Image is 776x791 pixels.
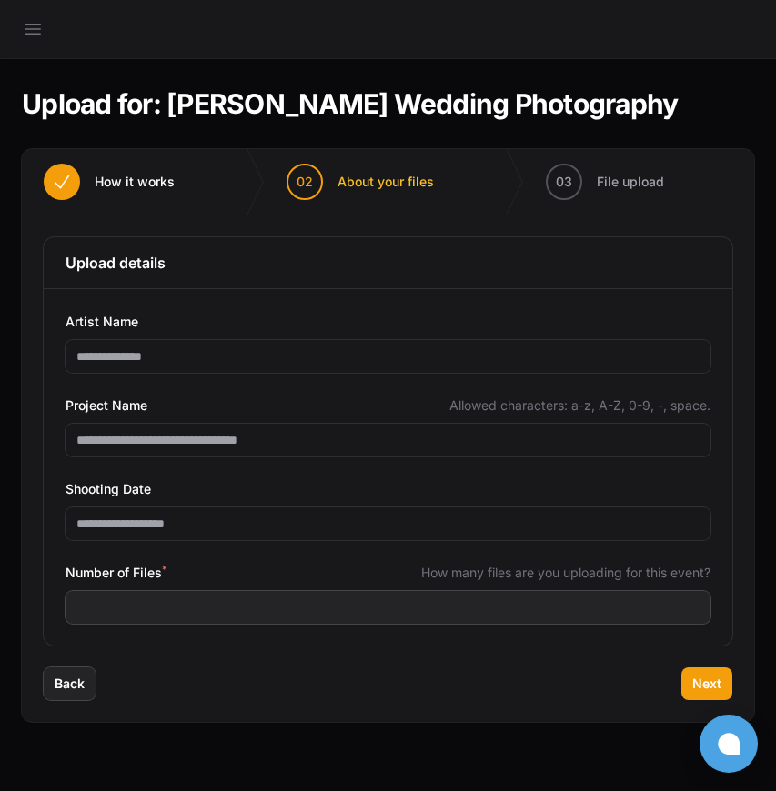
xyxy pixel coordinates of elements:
[66,395,147,416] span: Project Name
[338,173,434,191] span: About your files
[597,173,664,191] span: File upload
[22,149,197,215] button: How it works
[700,715,758,773] button: Open chat window
[297,173,313,191] span: 02
[556,173,572,191] span: 03
[22,87,678,120] h1: Upload for: [PERSON_NAME] Wedding Photography
[681,667,732,700] button: Next
[66,562,166,584] span: Number of Files
[66,311,138,333] span: Artist Name
[449,396,710,415] span: Allowed characters: a-z, A-Z, 0-9, -, space.
[265,149,456,215] button: 02 About your files
[55,675,85,693] span: Back
[421,564,710,582] span: How many files are you uploading for this event?
[524,149,686,215] button: 03 File upload
[44,667,96,700] button: Back
[66,252,710,274] h3: Upload details
[95,173,175,191] span: How it works
[66,478,151,500] span: Shooting Date
[692,675,721,693] span: Next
